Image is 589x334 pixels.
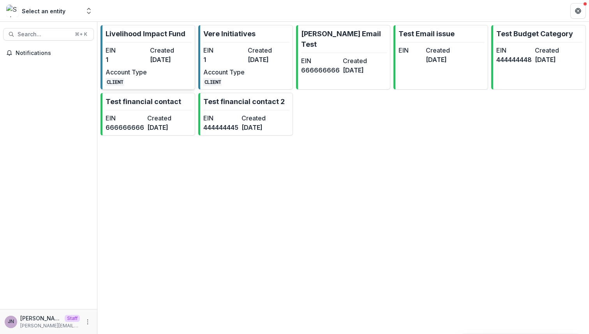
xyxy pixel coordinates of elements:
[203,28,256,39] p: Vere Initiatives
[106,46,147,55] dt: EIN
[65,315,80,322] p: Staff
[8,319,14,324] div: Joyce N
[150,55,191,64] dd: [DATE]
[399,46,423,55] dt: EIN
[150,46,191,55] dt: Created
[147,113,186,123] dt: Created
[106,28,185,39] p: Livelihood Impact Fund
[3,28,94,41] button: Search...
[301,56,340,65] dt: EIN
[393,25,488,90] a: Test Email issueEINCreated[DATE]
[426,55,450,64] dd: [DATE]
[147,123,186,132] dd: [DATE]
[496,55,532,64] dd: 444444448
[73,30,89,39] div: ⌘ + K
[106,55,147,64] dd: 1
[106,96,181,107] p: Test financial contact
[18,31,70,38] span: Search...
[242,123,277,132] dd: [DATE]
[198,25,293,90] a: Vere InitiativesEIN1Created[DATE]Account TypeCLIENT
[20,322,80,329] p: [PERSON_NAME][EMAIL_ADDRESS][DOMAIN_NAME]
[248,55,289,64] dd: [DATE]
[491,25,586,90] a: Test Budget CategoryEIN444444448Created[DATE]
[83,317,92,327] button: More
[301,65,340,75] dd: 666666666
[106,67,147,77] dt: Account Type
[20,314,62,322] p: [PERSON_NAME]
[399,28,455,39] p: Test Email issue
[343,65,381,75] dd: [DATE]
[301,28,387,49] p: [PERSON_NAME] Email Test
[296,25,391,90] a: [PERSON_NAME] Email TestEIN666666666Created[DATE]
[248,46,289,55] dt: Created
[203,55,245,64] dd: 1
[203,96,285,107] p: Test financial contact 2
[203,123,238,132] dd: 444444445
[535,55,570,64] dd: [DATE]
[496,28,573,39] p: Test Budget Category
[106,78,124,86] code: CLIENT
[3,47,94,59] button: Notifications
[106,113,144,123] dt: EIN
[101,25,195,90] a: Livelihood Impact FundEIN1Created[DATE]Account TypeCLIENT
[496,46,532,55] dt: EIN
[203,78,222,86] code: CLIENT
[16,50,91,57] span: Notifications
[198,93,293,136] a: Test financial contact 2EIN444444445Created[DATE]
[203,46,245,55] dt: EIN
[570,3,586,19] button: Get Help
[83,3,94,19] button: Open entity switcher
[343,56,381,65] dt: Created
[106,123,144,132] dd: 666666666
[426,46,450,55] dt: Created
[203,113,238,123] dt: EIN
[535,46,570,55] dt: Created
[6,5,19,17] img: Select an entity
[101,93,195,136] a: Test financial contactEIN666666666Created[DATE]
[22,7,65,15] div: Select an entity
[203,67,245,77] dt: Account Type
[242,113,277,123] dt: Created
